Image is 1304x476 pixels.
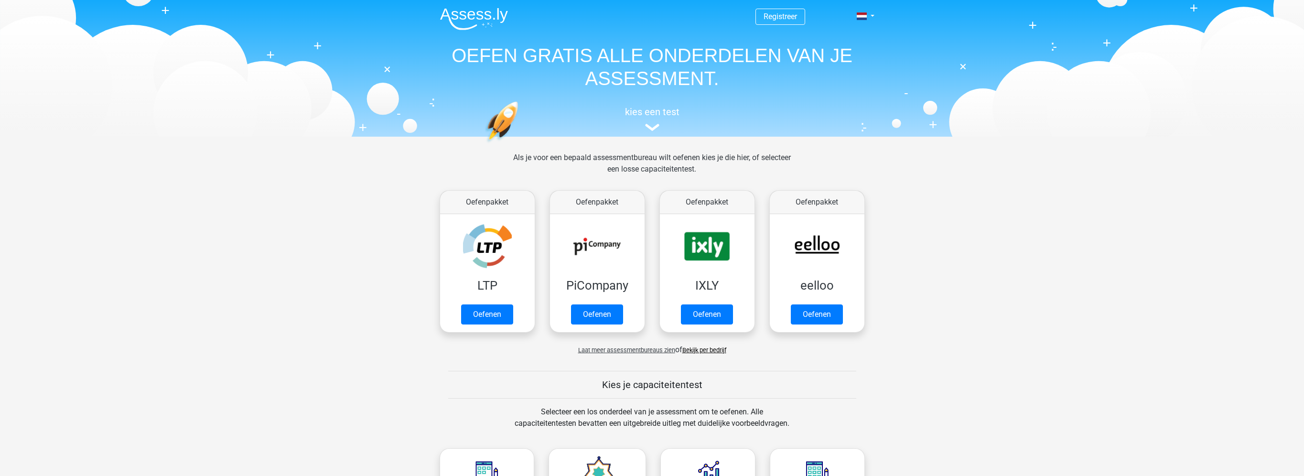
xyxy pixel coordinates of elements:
img: assessment [645,124,659,131]
div: of [432,336,872,356]
span: Laat meer assessmentbureaus zien [578,346,675,354]
a: Oefenen [571,304,623,325]
a: kies een test [432,106,872,131]
a: Oefenen [461,304,513,325]
a: Oefenen [791,304,843,325]
h1: OEFEN GRATIS ALLE ONDERDELEN VAN JE ASSESSMENT. [432,44,872,90]
h5: Kies je capaciteitentest [448,379,856,390]
div: Selecteer een los onderdeel van je assessment om te oefenen. Alle capaciteitentesten bevatten een... [506,406,798,441]
a: Oefenen [681,304,733,325]
a: Registreer [764,12,797,21]
img: Assessly [440,8,508,30]
img: oefenen [485,101,555,188]
h5: kies een test [432,106,872,118]
a: Bekijk per bedrijf [682,346,726,354]
div: Als je voor een bepaald assessmentbureau wilt oefenen kies je die hier, of selecteer een losse ca... [506,152,798,186]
